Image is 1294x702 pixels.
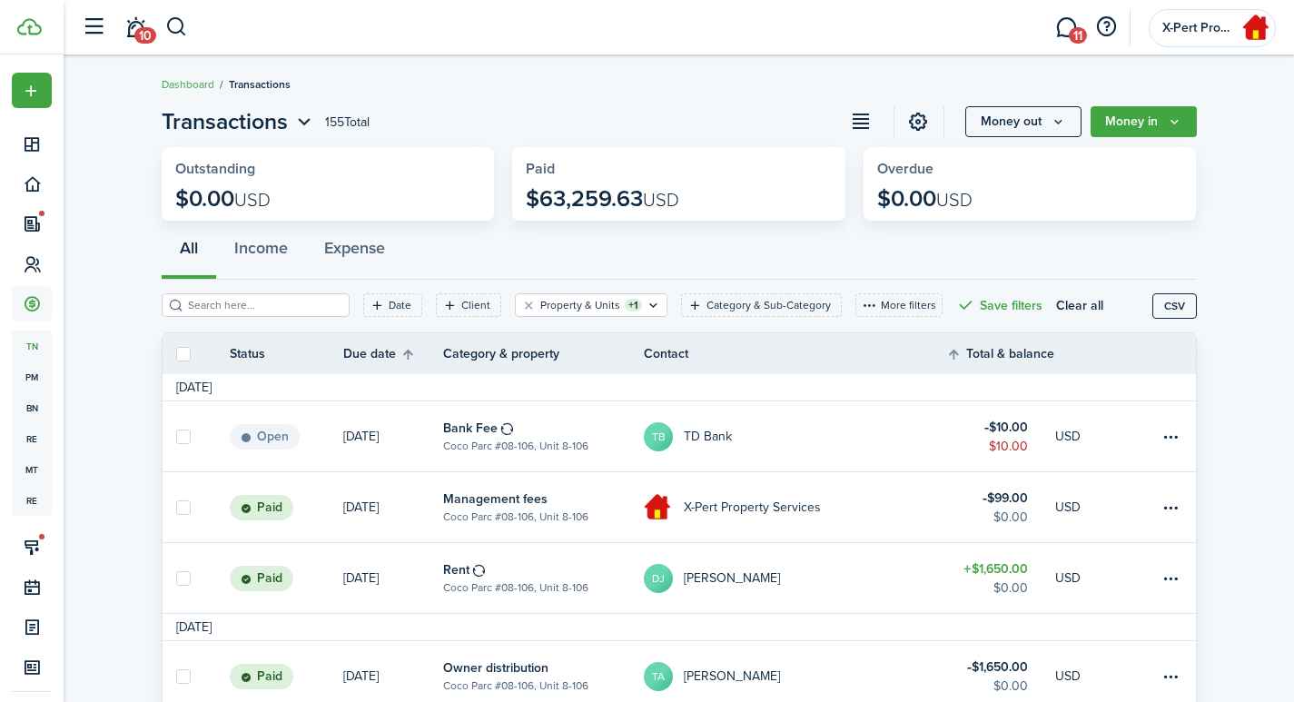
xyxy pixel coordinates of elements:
button: Open resource center [1091,12,1121,43]
a: Dashboard [162,76,214,93]
a: pm [12,361,52,392]
button: Open menu [12,73,52,108]
table-info-title: Bank Fee [443,419,498,438]
button: Expense [306,225,403,280]
button: Open menu [162,105,316,138]
filter-tag-label: Property & Units [540,297,620,313]
avatar-text: DJ [644,564,673,593]
filter-tag-label: Client [461,297,490,313]
table-profile-info-text: TD Bank [684,430,732,444]
button: Open menu [1091,106,1197,137]
a: bn [12,392,52,423]
status: Open [230,424,300,450]
table-amount-title: $1,650.00 [967,658,1028,677]
table-subtitle: Coco Parc #08-106, Unit 8-106 [443,509,588,525]
a: DJ[PERSON_NAME] [644,543,945,613]
button: CSV [1152,293,1197,319]
a: USD [1055,472,1105,542]
button: Clear all [1056,293,1103,317]
filter-tag: Open filter [515,293,667,317]
span: re [12,485,52,516]
filter-tag: Open filter [363,293,422,317]
table-amount-title: $99.00 [983,489,1028,508]
a: Paid [230,472,343,542]
table-amount-description: $0.00 [993,578,1028,598]
table-info-title: Management fees [443,489,548,509]
table-amount-description: $0.00 [993,677,1028,696]
a: [DATE] [343,401,443,471]
table-amount-description: $0.00 [993,508,1028,527]
button: Transactions [162,105,316,138]
th: Contact [644,344,945,363]
widget-stats-title: Overdue [877,161,1183,177]
table-amount-title: $10.00 [984,418,1028,437]
span: mt [12,454,52,485]
a: USD [1055,543,1105,613]
a: $10.00$10.00 [946,401,1055,471]
p: $0.00 [175,186,271,212]
table-profile-info-text: X-Pert Property Services [684,500,821,515]
input: Search here... [183,297,343,314]
span: 10 [134,27,156,44]
button: Money in [1091,106,1197,137]
img: TenantCloud [17,18,42,35]
p: [DATE] [343,667,379,686]
a: TBTD Bank [644,401,945,471]
th: Sort [343,343,443,365]
table-profile-info-text: [PERSON_NAME] [684,571,780,586]
a: $99.00$0.00 [946,472,1055,542]
table-amount-description: $10.00 [989,437,1028,456]
a: Open [230,401,343,471]
filter-tag-label: Date [389,297,411,313]
avatar-text: TB [644,422,673,451]
a: tn [12,331,52,361]
button: Open sidebar [76,10,111,44]
p: $63,259.63 [526,186,679,212]
table-subtitle: Coco Parc #08-106, Unit 8-106 [443,579,588,596]
status: Paid [230,664,293,689]
td: [DATE] [163,378,225,397]
img: X-Pert Property Services [644,493,673,522]
header-page-total: 155 Total [325,113,370,132]
status: Paid [230,566,293,591]
span: Transactions [162,105,288,138]
p: USD [1055,569,1081,588]
a: Notifications [118,5,153,51]
a: re [12,423,52,454]
a: Management feesCoco Parc #08-106, Unit 8-106 [443,472,645,542]
avatar-text: TA [644,662,673,691]
button: Money out [965,106,1082,137]
a: RentCoco Parc #08-106, Unit 8-106 [443,543,645,613]
a: Messaging [1049,5,1083,51]
filter-tag-label: Category & Sub-Category [706,297,831,313]
a: Paid [230,543,343,613]
widget-stats-title: Outstanding [175,161,481,177]
button: Open menu [965,106,1082,137]
span: USD [643,186,679,213]
span: USD [234,186,271,213]
p: USD [1055,427,1081,446]
a: USD [1055,401,1105,471]
span: X-Pert Property Services [1162,22,1235,35]
button: Save filters [956,293,1042,317]
filter-tag-counter: +1 [625,299,642,311]
filter-tag: Open filter [681,293,842,317]
p: [DATE] [343,498,379,517]
img: X-Pert Property Services [1242,14,1271,43]
table-amount-title: $1,650.00 [963,559,1028,578]
filter-tag: Open filter [436,293,501,317]
th: Status [230,344,343,363]
a: [DATE] [343,543,443,613]
table-info-title: Rent [443,560,469,579]
table-info-title: Owner distribution [443,658,548,677]
button: Search [165,12,188,43]
a: [DATE] [343,472,443,542]
span: USD [936,186,973,213]
p: [DATE] [343,427,379,446]
status: Paid [230,495,293,520]
table-profile-info-text: [PERSON_NAME] [684,669,780,684]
